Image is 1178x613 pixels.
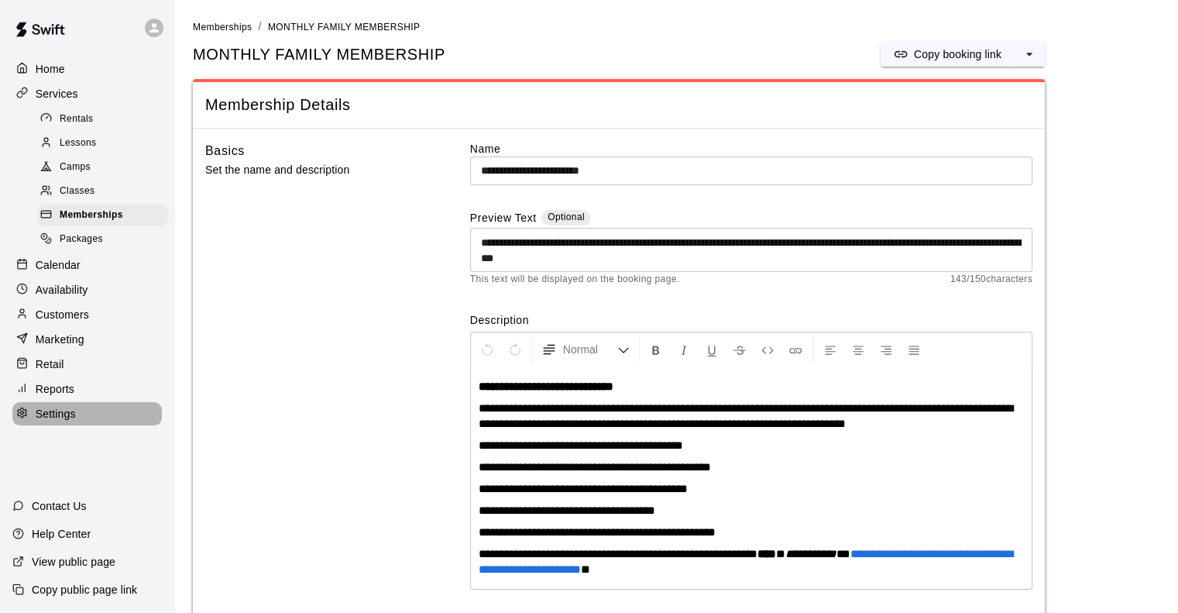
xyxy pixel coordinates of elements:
[470,272,680,288] span: This text will be displayed on the booking page.
[60,112,94,127] span: Rentals
[36,61,65,77] p: Home
[470,141,1032,157] label: Name
[12,57,162,81] a: Home
[36,406,76,422] p: Settings
[643,336,669,363] button: Format Bold
[36,332,84,347] p: Marketing
[193,20,252,33] a: Memberships
[258,19,261,35] li: /
[470,210,537,228] label: Preview Text
[12,402,162,425] a: Settings
[914,46,1001,62] p: Copy booking link
[950,272,1032,288] span: 143 / 150 characters
[60,136,97,151] span: Lessons
[474,336,500,363] button: Undo
[36,307,89,322] p: Customers
[268,22,420,33] span: MONTHLY FAMILY MEMBERSHIP
[845,336,871,363] button: Center Align
[699,336,725,363] button: Format Underline
[502,336,528,363] button: Redo
[60,208,123,223] span: Memberships
[205,160,421,180] p: Set the name and description
[37,107,174,131] a: Rentals
[37,205,168,226] div: Memberships
[37,180,174,204] a: Classes
[782,336,809,363] button: Insert Link
[36,381,74,397] p: Reports
[36,86,78,102] p: Services
[37,156,174,180] a: Camps
[205,141,245,161] h6: Basics
[754,336,781,363] button: Insert Code
[726,336,753,363] button: Format Strikethrough
[193,44,445,65] span: MONTHLY FAMILY MEMBERSHIP
[563,342,617,357] span: Normal
[881,42,1045,67] div: split button
[193,19,1159,36] nav: breadcrumb
[12,82,162,105] a: Services
[32,582,137,598] p: Copy public page link
[1014,42,1045,67] button: select merge strategy
[36,356,64,372] p: Retail
[548,212,585,222] span: Optional
[32,498,87,514] p: Contact Us
[32,526,91,542] p: Help Center
[37,204,174,228] a: Memberships
[881,42,1014,67] button: Copy booking link
[60,232,103,247] span: Packages
[12,353,162,376] a: Retail
[36,257,81,273] p: Calendar
[470,312,1032,328] label: Description
[12,253,162,277] a: Calendar
[32,554,115,570] p: View public page
[193,22,252,33] span: Memberships
[37,157,168,178] div: Camps
[37,228,174,252] a: Packages
[36,282,88,298] p: Availability
[535,336,636,363] button: Formatting Options
[37,133,168,154] div: Lessons
[60,184,94,199] span: Classes
[37,181,168,202] div: Classes
[60,160,91,175] span: Camps
[37,131,174,155] a: Lessons
[37,229,168,250] div: Packages
[205,95,1032,115] span: Membership Details
[37,108,168,130] div: Rentals
[901,336,927,363] button: Justify Align
[671,336,697,363] button: Format Italics
[873,336,899,363] button: Right Align
[12,303,162,326] a: Customers
[817,336,843,363] button: Left Align
[12,377,162,401] a: Reports
[12,328,162,351] a: Marketing
[12,278,162,301] a: Availability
